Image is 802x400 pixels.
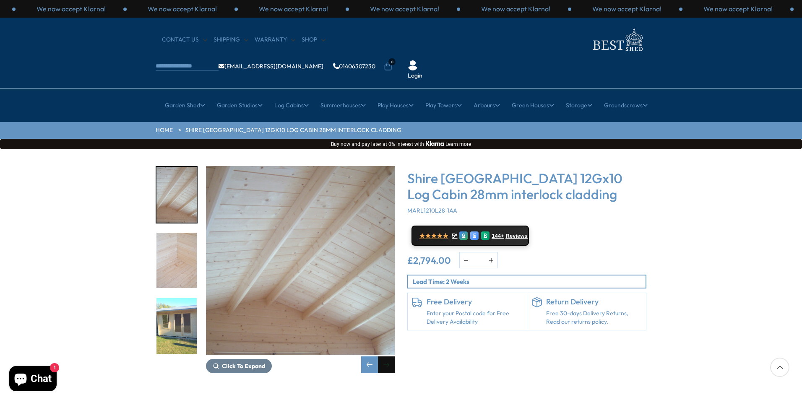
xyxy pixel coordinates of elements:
[427,309,523,326] a: Enter your Postal code for Free Delivery Availability
[370,4,439,13] p: We now accept Klarna!
[604,95,648,116] a: Groundscrews
[506,233,528,239] span: Reviews
[7,366,59,393] inbox-online-store-chat: Shopify online store chat
[407,207,457,214] span: MARL1210L28-1AA
[320,95,366,116] a: Summerhouses
[407,256,451,265] ins: £2,794.00
[36,4,106,13] p: We now accept Klarna!
[156,166,198,223] div: 13 / 16
[127,4,238,13] div: 3 / 3
[588,26,646,53] img: logo
[16,4,127,13] div: 2 / 3
[222,362,265,370] span: Click To Expand
[411,226,529,246] a: ★★★★★ 5* G E R 144+ Reviews
[408,60,418,70] img: User Icon
[459,231,468,240] div: G
[413,277,646,286] p: Lead Time: 2 Weeks
[162,36,207,44] a: CONTACT US
[481,231,490,240] div: R
[474,95,500,116] a: Arbours
[566,95,592,116] a: Storage
[427,297,523,306] h6: Free Delivery
[255,36,295,44] a: Warranty
[408,72,422,80] a: Login
[703,4,773,13] p: We now accept Klarna!
[546,309,642,326] p: Free 30-days Delivery Returns, Read our returns policy.
[592,4,661,13] p: We now accept Klarna!
[206,359,272,373] button: Click To Expand
[425,95,462,116] a: Play Towers
[333,63,375,69] a: 01406307230
[481,4,550,13] p: We now accept Klarna!
[492,233,504,239] span: 144+
[384,62,392,71] a: 0
[460,4,571,13] div: 3 / 3
[206,166,395,355] img: Shire Marlborough 12Gx10 Log Cabin 28mm interlock cladding - Best Shed
[259,4,328,13] p: We now accept Klarna!
[165,95,205,116] a: Garden Shed
[388,58,396,65] span: 0
[156,298,197,354] img: Marlborough_2_1768d4f7-9c7e-4ede-b05d-b1418673a725_200x200.jpg
[349,4,460,13] div: 2 / 3
[378,95,414,116] a: Play Houses
[407,170,646,203] h3: Shire [GEOGRAPHIC_DATA] 12Gx10 Log Cabin 28mm interlock cladding
[361,356,378,373] div: Previous slide
[156,232,198,289] div: 14 / 16
[378,356,395,373] div: Next slide
[219,63,323,69] a: [EMAIL_ADDRESS][DOMAIN_NAME]
[546,297,642,306] h6: Return Delivery
[206,166,395,373] div: 13 / 16
[682,4,794,13] div: 2 / 3
[148,4,217,13] p: We now accept Klarna!
[214,36,248,44] a: Shipping
[185,126,401,135] a: Shire [GEOGRAPHIC_DATA] 12Gx10 Log Cabin 28mm interlock cladding
[419,232,448,240] span: ★★★★★
[156,233,197,288] img: Tongue_GrooveFloor_24452476-6285-40b2-bf89-fcdf2bbea025_200x200.jpg
[512,95,554,116] a: Green Houses
[156,297,198,355] div: 15 / 16
[156,126,173,135] a: HOME
[217,95,263,116] a: Garden Studios
[302,36,325,44] a: Shop
[156,167,197,223] img: RoofSupportswithTongue_Groove_b6e5830c-4e80-4760-9d95-9c080e923f39_200x200.jpg
[470,231,479,240] div: E
[274,95,309,116] a: Log Cabins
[571,4,682,13] div: 1 / 3
[238,4,349,13] div: 1 / 3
